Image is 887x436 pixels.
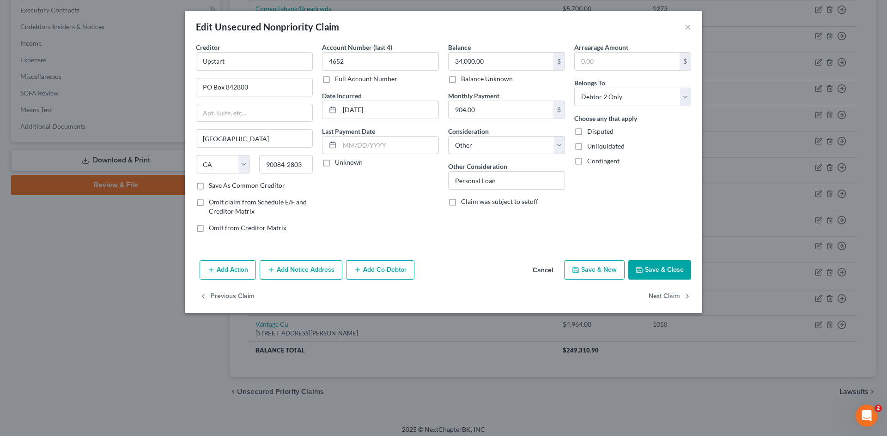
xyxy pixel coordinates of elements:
[680,53,691,70] div: $
[461,74,513,84] label: Balance Unknown
[322,126,375,136] label: Last Payment Date
[587,142,625,150] span: Unliquidated
[553,53,565,70] div: $
[260,260,342,280] button: Add Notice Address
[553,101,565,119] div: $
[448,126,489,136] label: Consideration
[685,21,691,32] button: ×
[209,224,286,232] span: Omit from Creditor Matrix
[448,42,471,52] label: Balance
[574,113,637,123] label: Choose any that apply
[196,78,312,96] input: Enter address...
[340,101,438,119] input: MM/DD/YYYY
[525,261,560,280] button: Cancel
[322,52,439,71] input: XXXX
[340,137,438,154] input: MM/DD/YYYY
[196,20,340,33] div: Edit Unsecured Nonpriority Claim
[196,52,313,71] input: Search creditor by name...
[200,260,256,280] button: Add Action
[335,74,397,84] label: Full Account Number
[259,155,313,173] input: Enter zip...
[346,260,414,280] button: Add Co-Debtor
[322,91,362,101] label: Date Incurred
[574,79,605,87] span: Belongs To
[449,101,553,119] input: 0.00
[209,181,285,190] label: Save As Common Creditor
[209,198,307,215] span: Omit claim from Schedule E/F and Creditor Matrix
[564,260,625,280] button: Save & New
[587,127,614,135] span: Disputed
[875,405,882,412] span: 2
[574,42,628,52] label: Arrearage Amount
[448,91,499,101] label: Monthly Payment
[322,42,392,52] label: Account Number (last 4)
[449,172,565,189] input: Specify...
[649,287,691,306] button: Next Claim
[587,157,620,165] span: Contingent
[461,197,538,205] span: Claim was subject to setoff
[449,53,553,70] input: 0.00
[575,53,680,70] input: 0.00
[196,130,312,147] input: Enter city...
[856,405,878,427] iframe: Intercom live chat
[196,43,220,51] span: Creditor
[200,287,255,306] button: Previous Claim
[196,104,312,122] input: Apt, Suite, etc...
[335,158,363,167] label: Unknown
[448,161,507,171] label: Other Consideration
[628,260,691,280] button: Save & Close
